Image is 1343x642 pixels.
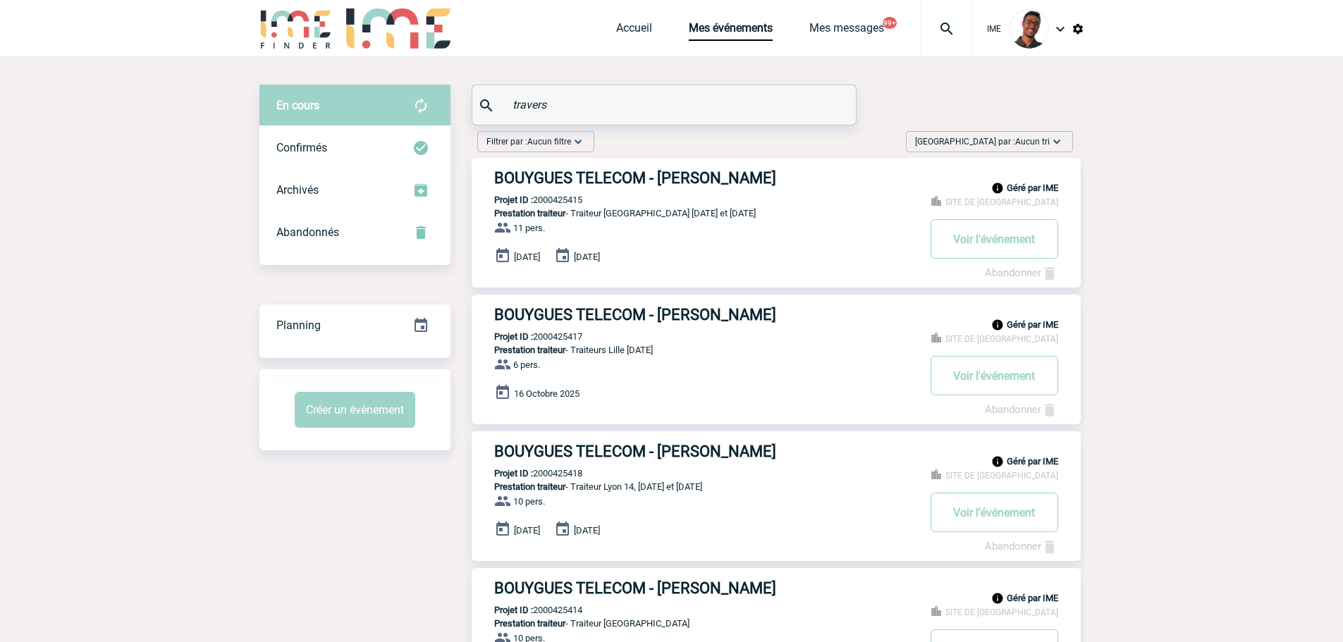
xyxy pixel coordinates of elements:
[689,21,773,41] a: Mes événements
[513,359,540,370] span: 6 pers.
[472,208,917,218] p: - Traiteur [GEOGRAPHIC_DATA] [DATE] et [DATE]
[295,392,415,428] button: Créer un événement
[259,169,450,211] div: Retrouvez ici tous les événements que vous avez décidé d'archiver
[930,331,1058,344] p: SITE DE BOULOGNE-BILLANCOURT
[987,24,1001,34] span: IME
[276,319,321,332] span: Planning
[259,211,450,254] div: Retrouvez ici tous vos événements annulés
[276,183,319,197] span: Archivés
[571,135,585,149] img: baseline_expand_more_white_24dp-b.png
[494,195,533,205] b: Projet ID :
[472,195,582,205] p: 2000425415
[494,468,533,479] b: Projet ID :
[472,481,917,492] p: - Traiteur Lyon 14, [DATE] et [DATE]
[1007,183,1058,193] b: Géré par IME
[472,618,917,629] p: - Traiteur [GEOGRAPHIC_DATA]
[259,8,333,49] img: IME-Finder
[494,306,917,323] h3: BOUYGUES TELECOM - [PERSON_NAME]
[931,356,1058,395] button: Voir l'événement
[991,455,1004,468] img: info_black_24dp.svg
[991,319,1004,331] img: info_black_24dp.svg
[574,525,600,536] span: [DATE]
[514,388,579,399] span: 16 Octobre 2025
[494,169,917,187] h3: BOUYGUES TELECOM - [PERSON_NAME]
[915,135,1050,149] span: [GEOGRAPHIC_DATA] par :
[1007,456,1058,467] b: Géré par IME
[930,605,1058,617] p: SITE DE BOULOGNE-BILLANCOURT
[472,345,917,355] p: - Traiteurs Lille [DATE]
[985,403,1058,416] a: Abandonner
[1007,319,1058,330] b: Géré par IME
[472,605,582,615] p: 2000425414
[494,481,565,492] span: Prestation traiteur
[991,592,1004,605] img: info_black_24dp.svg
[574,252,600,262] span: [DATE]
[1010,9,1049,49] img: 124970-0.jpg
[472,579,1081,597] a: BOUYGUES TELECOM - [PERSON_NAME]
[883,17,897,29] button: 99+
[513,223,545,233] span: 11 pers.
[494,443,917,460] h3: BOUYGUES TELECOM - [PERSON_NAME]
[930,468,1058,481] p: SITE DE BOULOGNE-BILLANCOURT
[616,21,652,41] a: Accueil
[472,169,1081,187] a: BOUYGUES TELECOM - [PERSON_NAME]
[472,306,1081,323] a: BOUYGUES TELECOM - [PERSON_NAME]
[930,468,943,481] img: business-24-px-g.png
[472,331,582,342] p: 2000425417
[931,493,1058,532] button: Voir l'événement
[494,579,917,597] h3: BOUYGUES TELECOM - [PERSON_NAME]
[930,195,1058,207] p: SITE DE BOULOGNE-BILLANCOURT
[1050,135,1064,149] img: baseline_expand_more_white_24dp-b.png
[1015,137,1050,147] span: Aucun tri
[991,182,1004,195] img: info_black_24dp.svg
[494,618,565,629] span: Prestation traiteur
[494,331,533,342] b: Projet ID :
[259,304,450,347] div: Retrouvez ici tous vos événements organisés par date et état d'avancement
[527,137,571,147] span: Aucun filtre
[472,443,1081,460] a: BOUYGUES TELECOM - [PERSON_NAME]
[985,266,1058,279] a: Abandonner
[486,135,571,149] span: Filtrer par :
[494,605,533,615] b: Projet ID :
[259,85,450,127] div: Retrouvez ici tous vos évènements avant confirmation
[985,540,1058,553] a: Abandonner
[930,195,943,207] img: business-24-px-g.png
[509,94,823,115] input: Rechercher un événement par son nom
[809,21,884,41] a: Mes messages
[494,208,565,218] span: Prestation traiteur
[259,304,450,345] a: Planning
[930,331,943,344] img: business-24-px-g.png
[472,468,582,479] p: 2000425418
[276,141,327,154] span: Confirmés
[1007,593,1058,603] b: Géré par IME
[930,605,943,617] img: business-24-px-g.png
[494,345,565,355] span: Prestation traiteur
[514,525,540,536] span: [DATE]
[931,219,1058,259] button: Voir l'événement
[513,496,545,507] span: 10 pers.
[276,226,339,239] span: Abandonnés
[276,99,319,112] span: En cours
[514,252,540,262] span: [DATE]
